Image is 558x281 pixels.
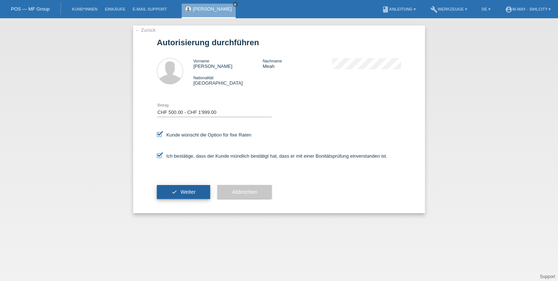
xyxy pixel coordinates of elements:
a: close [233,2,238,7]
span: Nationalität [193,76,213,80]
label: Kunde wünscht die Option für fixe Raten [157,132,251,138]
span: Weiter [181,189,195,195]
span: Nachname [263,59,282,63]
a: POS — MF Group [11,6,50,12]
div: [GEOGRAPHIC_DATA] [193,75,263,86]
i: close [233,3,237,6]
div: [PERSON_NAME] [193,58,263,69]
i: check [171,189,177,195]
span: Vorname [193,59,209,63]
a: Einkäufe [101,7,129,11]
a: Support [540,274,555,279]
h1: Autorisierung durchführen [157,38,401,47]
a: bookAnleitung ▾ [378,7,419,11]
button: Abbrechen [217,185,272,199]
a: account_circlem-way - Sihlcity ▾ [501,7,554,11]
a: buildWerkzeuge ▾ [427,7,471,11]
label: Ich bestätige, dass der Kunde mündlich bestätigt hat, dass er mit einer Bonitätsprüfung einversta... [157,153,387,159]
a: DE ▾ [478,7,494,11]
i: build [430,6,438,13]
i: account_circle [505,6,512,13]
a: [PERSON_NAME] [193,6,232,12]
button: check Weiter [157,185,210,199]
i: book [381,6,389,13]
a: Kund*innen [68,7,101,11]
span: Abbrechen [232,189,257,195]
a: E-Mail Support [129,7,171,11]
a: ← Zurück [135,27,155,33]
div: Meah [263,58,332,69]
